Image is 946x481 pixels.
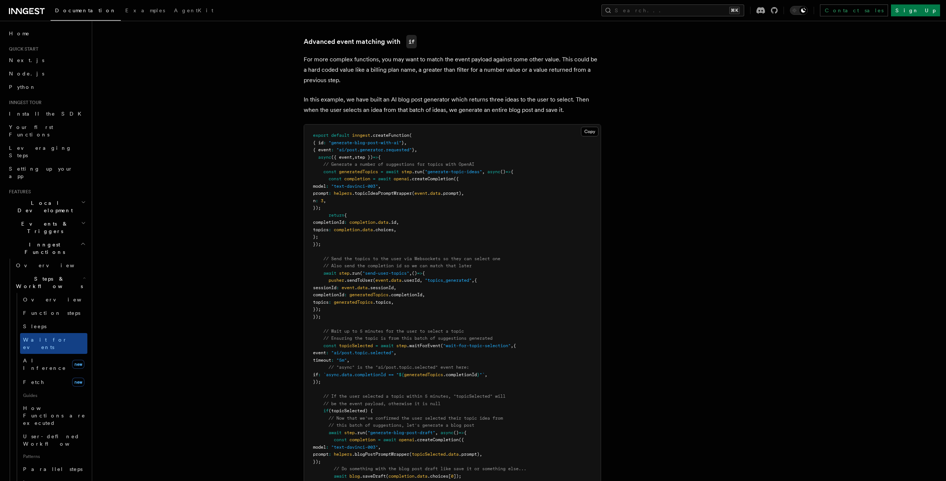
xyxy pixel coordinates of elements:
[313,133,329,138] span: export
[443,372,477,377] span: .completionId
[601,4,744,16] button: Search...⌘K
[331,155,352,160] span: ({ event
[6,54,87,67] a: Next.js
[6,27,87,40] a: Home
[323,372,399,377] span: `async.data.completionId == "
[6,120,87,141] a: Your first Functions
[323,336,493,341] span: // Ensuring the topic is from this batch of suggestions generated
[323,140,326,145] span: :
[331,184,378,189] span: "text-davinci-003"
[339,343,373,348] span: topicSelected
[425,278,472,283] span: "topics_generated"
[409,176,453,181] span: .createCompletion
[339,169,378,174] span: generatedTopics
[313,285,336,290] span: sessionId
[9,71,44,77] span: Node.js
[9,84,36,90] span: Python
[313,184,326,189] span: model
[329,191,331,196] span: :
[323,343,336,348] span: const
[23,379,45,385] span: Fetch
[480,452,482,457] span: ,
[406,35,417,48] code: if
[373,278,375,283] span: (
[23,323,46,329] span: Sleeps
[386,169,399,174] span: await
[23,310,80,316] span: Function steps
[480,372,485,377] span: "`
[20,462,87,476] a: Parallel steps
[326,350,329,355] span: :
[394,350,396,355] span: ,
[336,285,339,290] span: :
[323,329,464,334] span: // Wait up to 5 minutes for the user to select a topic
[331,133,349,138] span: default
[9,145,72,158] span: Leveraging Steps
[20,333,87,354] a: Wait for events
[790,6,808,15] button: Toggle dark mode
[326,184,329,189] span: :
[388,292,422,297] span: .completionId
[323,401,440,406] span: // be the event payload, otherwise it is null
[417,271,422,276] span: =>
[13,275,83,290] span: Steps & Workflows
[375,343,378,348] span: =
[394,227,396,232] span: ,
[344,220,347,225] span: :
[20,354,87,375] a: AI Inferencenew
[425,169,482,174] span: "generate-topic-ideas"
[388,474,414,479] span: completion
[323,169,336,174] span: const
[331,147,334,152] span: :
[349,437,375,442] span: completion
[373,155,378,160] span: =>
[334,474,347,479] span: await
[506,169,511,174] span: =>
[373,300,391,305] span: .topics
[360,474,386,479] span: .saveDraft
[321,198,323,203] span: 3
[349,474,360,479] span: blog
[378,445,381,450] span: ,
[313,234,318,239] span: };
[729,7,740,14] kbd: ⌘K
[472,278,474,283] span: ,
[446,452,448,457] span: .
[396,343,407,348] span: step
[378,437,381,442] span: =
[511,169,513,174] span: {
[344,176,370,181] span: completion
[313,198,316,203] span: n
[334,437,347,442] span: const
[459,430,464,435] span: =>
[412,271,417,276] span: ()
[482,169,485,174] span: ,
[409,452,412,457] span: (
[373,176,375,181] span: =
[6,67,87,80] a: Node.js
[352,155,355,160] span: ,
[326,445,329,450] span: :
[401,278,420,283] span: .userId
[313,147,331,152] span: { event
[20,401,87,430] a: How Functions are executed
[329,278,344,283] span: pusher
[820,4,888,16] a: Contact sales
[891,4,940,16] a: Sign Up
[362,227,373,232] span: data
[6,241,80,256] span: Inngest Functions
[313,445,326,450] span: model
[334,466,526,471] span: // Do something with the blog post draft like save it or something else...
[334,227,360,232] span: completion
[355,155,373,160] span: step })
[339,271,349,276] span: step
[331,445,378,450] span: "text-davinci-003"
[6,80,87,94] a: Python
[23,405,85,426] span: How Functions are executed
[485,372,487,377] span: ,
[388,278,391,283] span: .
[16,262,93,268] span: Overview
[329,300,331,305] span: :
[313,242,321,247] span: });
[362,271,409,276] span: "send-user-topics"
